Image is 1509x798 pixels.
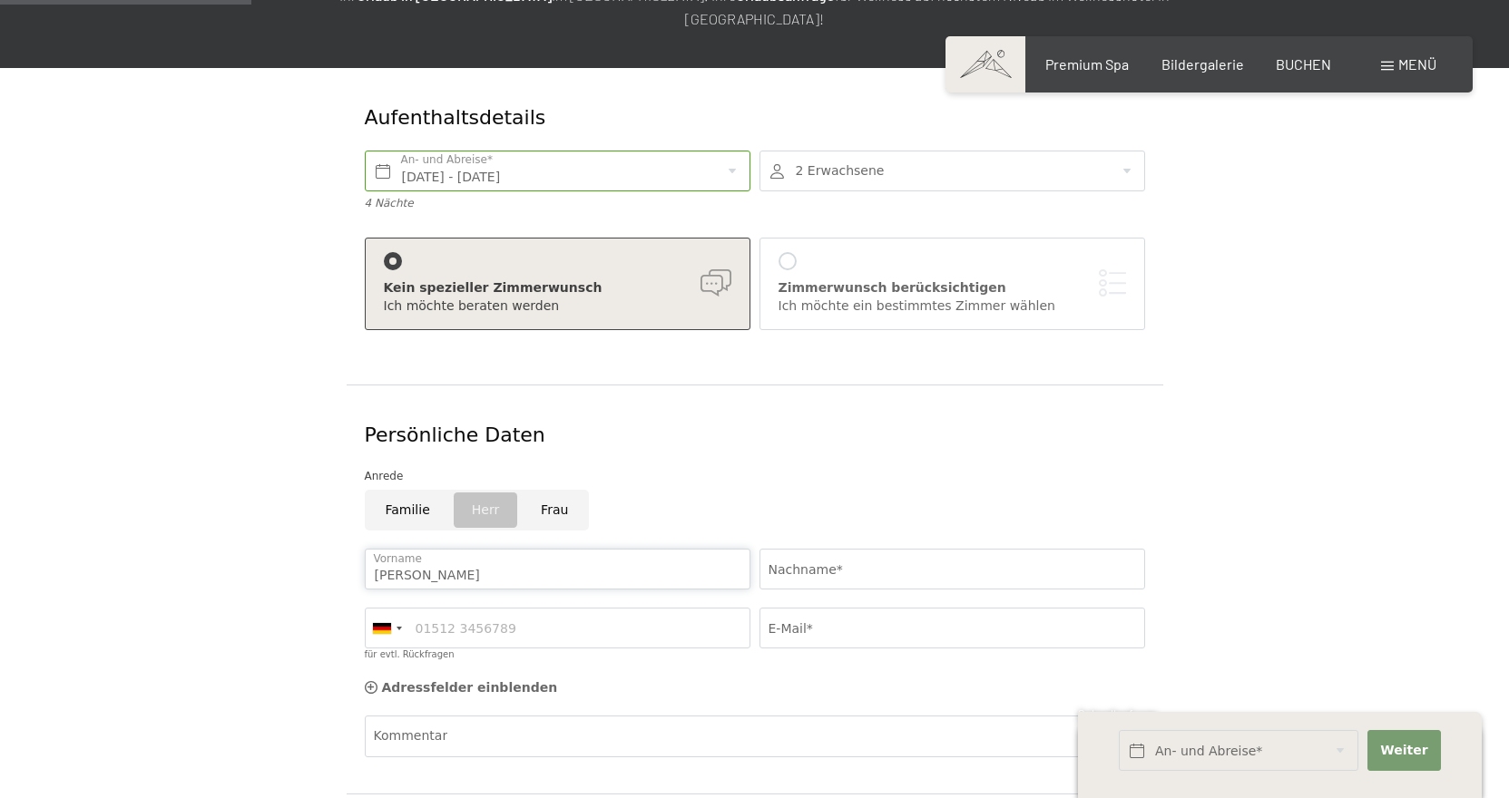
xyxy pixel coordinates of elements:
[779,279,1126,297] div: Zimmerwunsch berücksichtigen
[365,608,750,648] input: 01512 3456789
[365,649,455,659] label: für evtl. Rückfragen
[365,467,1145,485] div: Anrede
[779,297,1126,316] div: Ich möchte ein bestimmtes Zimmer wählen
[384,279,731,297] div: Kein spezieller Zimmerwunsch
[365,422,1145,450] div: Persönliche Daten
[366,608,407,647] div: Germany (Deutschland): +49
[1276,55,1331,73] a: BUCHEN
[1398,55,1436,73] span: Menü
[382,680,558,695] span: Adressfelder einblenden
[365,104,1014,132] div: Aufenthaltsdetails
[1367,730,1441,771] button: Weiter
[1161,55,1244,73] a: Bildergalerie
[365,196,750,211] div: 4 Nächte
[1078,707,1157,722] span: Schnellanfrage
[1380,742,1427,760] span: Weiter
[1045,55,1129,73] a: Premium Spa
[384,297,731,316] div: Ich möchte beraten werden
